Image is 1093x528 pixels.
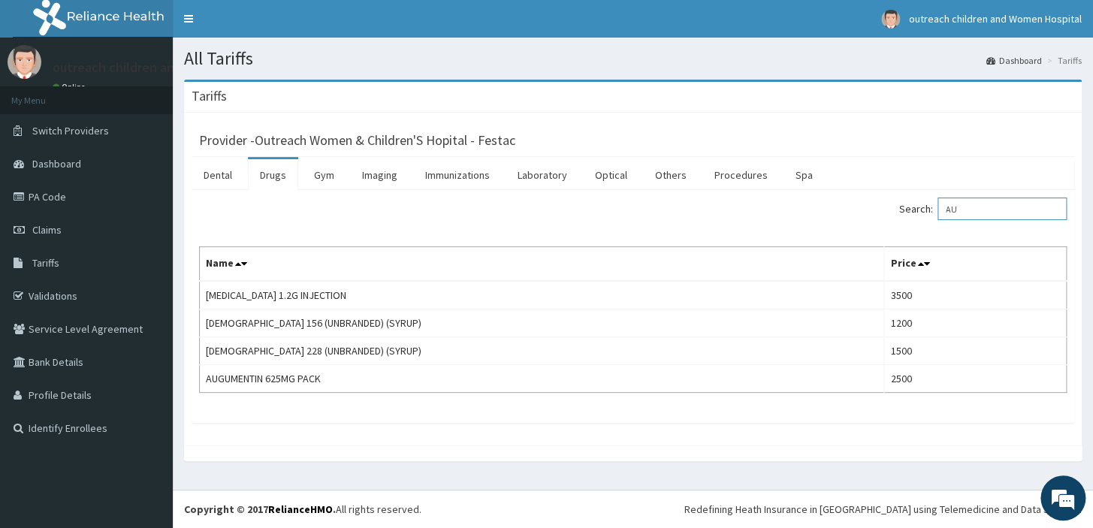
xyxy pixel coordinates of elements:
span: We're online! [87,164,207,316]
div: Redefining Heath Insurance in [GEOGRAPHIC_DATA] using Telemedicine and Data Science! [684,502,1082,517]
a: Imaging [350,159,409,191]
a: Dashboard [986,54,1042,67]
textarea: Type your message and hit 'Enter' [8,361,286,414]
a: Spa [784,159,825,191]
td: [MEDICAL_DATA] 1.2G INJECTION [200,281,884,309]
img: User Image [8,45,41,79]
span: Claims [32,223,62,237]
td: 3500 [884,281,1067,309]
td: AUGUMENTIN 625MG PACK [200,365,884,393]
th: Name [200,247,884,282]
h3: Provider - Outreach Women & Children'S Hopital - Festac [199,134,515,147]
h3: Tariffs [192,89,227,103]
span: outreach children and Women Hospital [909,12,1082,26]
a: Procedures [702,159,780,191]
input: Search: [938,198,1067,220]
a: Others [643,159,699,191]
a: Gym [302,159,346,191]
label: Search: [899,198,1067,220]
td: 1200 [884,309,1067,337]
footer: All rights reserved. [173,490,1093,528]
a: Optical [583,159,639,191]
td: [DEMOGRAPHIC_DATA] 228 (UNBRANDED) (SYRUP) [200,337,884,365]
th: Price [884,247,1067,282]
td: 2500 [884,365,1067,393]
div: Minimize live chat window [246,8,282,44]
img: User Image [881,10,900,29]
a: Laboratory [506,159,579,191]
span: Tariffs [32,256,59,270]
a: RelianceHMO [268,502,333,516]
p: outreach children and Women Hospital [53,61,281,74]
div: Chat with us now [78,84,252,104]
td: 1500 [884,337,1067,365]
a: Drugs [248,159,298,191]
li: Tariffs [1043,54,1082,67]
img: d_794563401_company_1708531726252_794563401 [28,75,61,113]
a: Immunizations [413,159,502,191]
span: Switch Providers [32,124,109,137]
a: Dental [192,159,244,191]
td: [DEMOGRAPHIC_DATA] 156 (UNBRANDED) (SYRUP) [200,309,884,337]
span: Dashboard [32,157,81,170]
a: Online [53,82,89,92]
h1: All Tariffs [184,49,1082,68]
strong: Copyright © 2017 . [184,502,336,516]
